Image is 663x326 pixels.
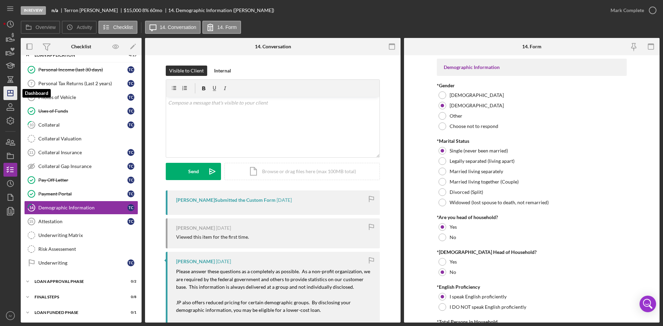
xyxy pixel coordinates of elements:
div: FINAL STEPS [35,295,119,299]
div: Payment Portal [38,191,127,197]
div: Risk Assessement [38,246,138,252]
label: I DO NOT speak English proficiently [450,304,526,310]
tspan: 14 [29,205,34,210]
a: 8Photos of VehicleTC [24,90,138,104]
div: 0 / 2 [124,279,136,284]
label: Single (never been married) [450,148,508,154]
div: Personal Income (last 30 days) [38,67,127,72]
a: 7Personal Tax Returns (Last 2 years)TC [24,77,138,90]
div: Underwriting [38,260,127,266]
div: T C [127,80,134,87]
div: Mark Complete [611,3,644,17]
div: Internal [214,66,231,76]
tspan: 7 [30,81,32,86]
tspan: 15 [29,219,33,224]
label: *Total Persons in Household [437,319,498,325]
label: Yes [450,224,457,230]
div: Visible to Client [169,66,204,76]
a: Pay Off LetterTC [24,173,138,187]
div: T C [127,218,134,225]
div: Demographic Information [444,65,620,70]
div: Checklist [71,44,91,49]
div: $15,000 [124,8,141,13]
div: Collateral Gap Insurance [38,164,127,169]
label: [DEMOGRAPHIC_DATA] [450,103,504,108]
label: Divorced (Split) [450,189,483,195]
div: *[DEMOGRAPHIC_DATA] Head of Household? [437,249,627,255]
text: IV [9,314,12,318]
div: T C [127,204,134,211]
div: Personal Tax Returns (Last 2 years) [38,81,127,86]
button: Checklist [98,21,137,34]
time: 2025-10-01 17:33 [216,225,231,231]
div: T C [127,190,134,197]
tspan: 8 [30,95,32,99]
label: 14. Conversation [160,24,196,30]
div: Uses of Funds [38,108,127,114]
div: Collateral Valuation [38,136,138,141]
a: Payment PortalTC [24,187,138,201]
tspan: 10 [29,122,34,127]
div: Viewed this item for the first time. [176,234,249,240]
div: T C [127,149,134,156]
div: 14. Form [522,44,541,49]
label: 14. Form [217,24,237,30]
label: Married living together (Couple) [450,179,519,185]
div: Loan Approval Phase [35,279,119,284]
label: Married living separately [450,169,503,174]
div: Photos of Vehicle [38,95,127,100]
button: Mark Complete [604,3,660,17]
div: Open Intercom Messenger [640,296,656,312]
div: Collateral [38,122,127,128]
div: 14. Conversation [255,44,291,49]
mark: Please answer these questions as a completely as possible. As a non-profit organization, we are r... [176,268,371,290]
time: 2025-10-01 14:40 [216,259,231,264]
a: 14Demographic InformationTC [24,201,138,215]
div: [PERSON_NAME] [176,259,215,264]
div: *English Proficiency [437,284,627,290]
label: Overview [36,24,56,30]
div: Pay Off Letter [38,177,127,183]
label: No [450,235,456,240]
div: [PERSON_NAME] [176,225,215,231]
a: UnderwritingTC [24,256,138,270]
div: 4 / 15 [124,53,136,57]
button: Send [166,163,221,180]
button: Visible to Client [166,66,207,76]
div: *Marital Status [437,138,627,144]
label: Activity [77,24,92,30]
div: 14. Demographic Information ([PERSON_NAME]) [168,8,274,13]
div: T C [127,94,134,101]
label: Other [450,113,462,119]
a: Risk Assessement [24,242,138,256]
div: [PERSON_NAME] Submitted the Custom Form [176,197,276,203]
div: T C [127,121,134,128]
label: Widowed (lost spouse to death, not remarried) [450,200,549,205]
div: T C [127,259,134,266]
a: Underwriting Matrix [24,228,138,242]
div: T C [127,66,134,73]
time: 2025-10-01 17:38 [277,197,292,203]
label: Choose not to respond [450,124,498,129]
div: T C [127,108,134,115]
label: Yes [450,259,457,265]
tspan: 11 [29,150,33,155]
a: Collateral Valuation [24,132,138,146]
div: Send [188,163,199,180]
a: 10CollateralTC [24,118,138,132]
a: Uses of FundsTC [24,104,138,118]
button: 14. Form [202,21,241,34]
div: *Are you head of household? [437,215,627,220]
a: Collateral Gap InsuranceTC [24,159,138,173]
div: 60 mo [150,8,162,13]
div: Underwriting Matrix [38,233,138,238]
div: In Review [21,6,46,15]
mark: JP also offers reduced pricing for certain demographic groups. By disclosing your demographic inf... [176,299,352,313]
a: 15AttestationTC [24,215,138,228]
div: Loan Application [35,53,119,57]
label: [DEMOGRAPHIC_DATA] [450,92,504,98]
label: I speak English proficiently [450,294,507,299]
button: Overview [21,21,60,34]
div: Collateral Insurance [38,150,127,155]
div: T C [127,163,134,170]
